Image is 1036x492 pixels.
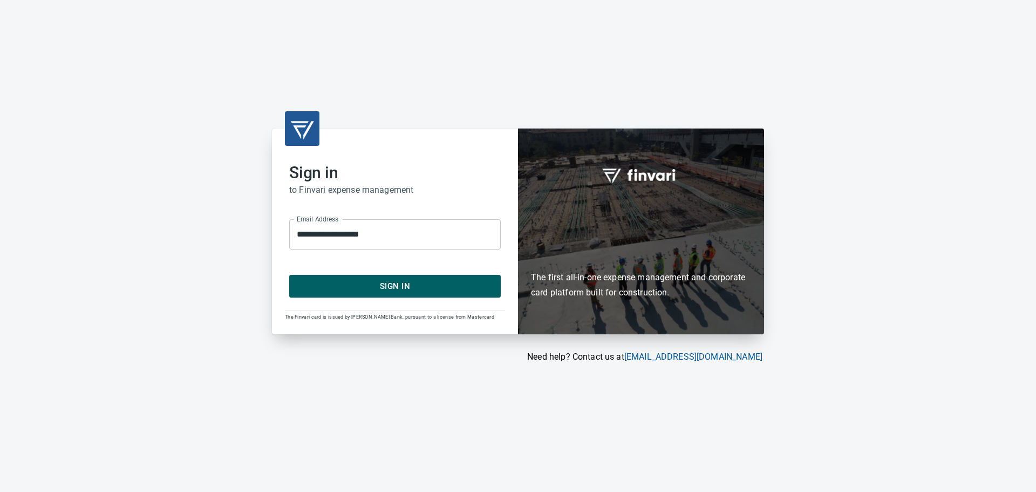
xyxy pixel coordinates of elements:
span: Sign In [301,279,489,293]
button: Sign In [289,275,501,298]
img: fullword_logo_white.png [601,163,681,187]
p: Need help? Contact us at [272,351,762,363]
div: Finvari [518,129,764,334]
h6: The first all-in-one expense management and corporate card platform built for construction. [531,208,751,301]
a: [EMAIL_ADDRESS][DOMAIN_NAME] [624,352,762,362]
h2: Sign in [289,163,501,183]
h6: to Finvari expense management [289,183,501,198]
span: The Finvari card is issued by [PERSON_NAME] Bank, pursuant to a license from Mastercard [285,314,494,320]
img: transparent_logo.png [289,116,315,141]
